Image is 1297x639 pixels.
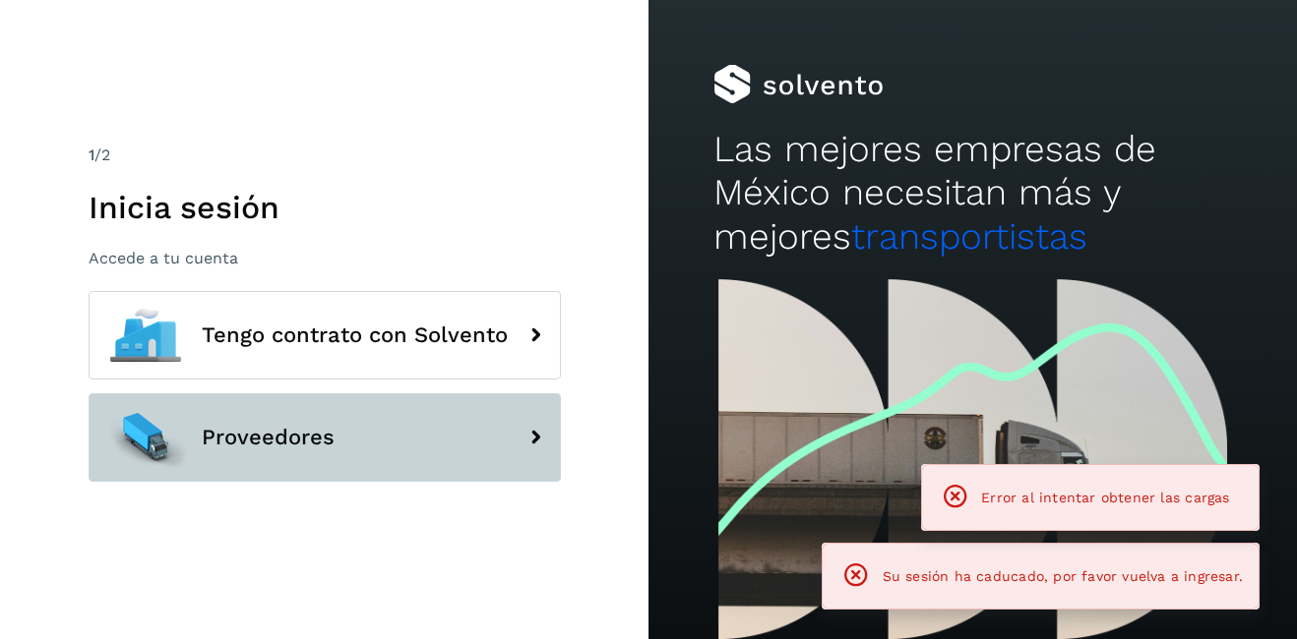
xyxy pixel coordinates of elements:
span: Tengo contrato con Solvento [202,323,508,347]
button: Tengo contrato con Solvento [89,291,561,379]
span: transportistas [851,215,1087,258]
span: Error al intentar obtener las cargas [981,490,1229,505]
div: /2 [89,144,561,167]
p: Accede a tu cuenta [89,249,561,267]
h2: Las mejores empresas de México necesitan más y mejores [713,128,1232,259]
span: Su sesión ha caducado, por favor vuelva a ingresar. [883,568,1243,584]
span: Proveedores [202,426,335,449]
span: 1 [89,145,94,164]
h1: Inicia sesión [89,189,561,226]
button: Proveedores [89,393,561,482]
